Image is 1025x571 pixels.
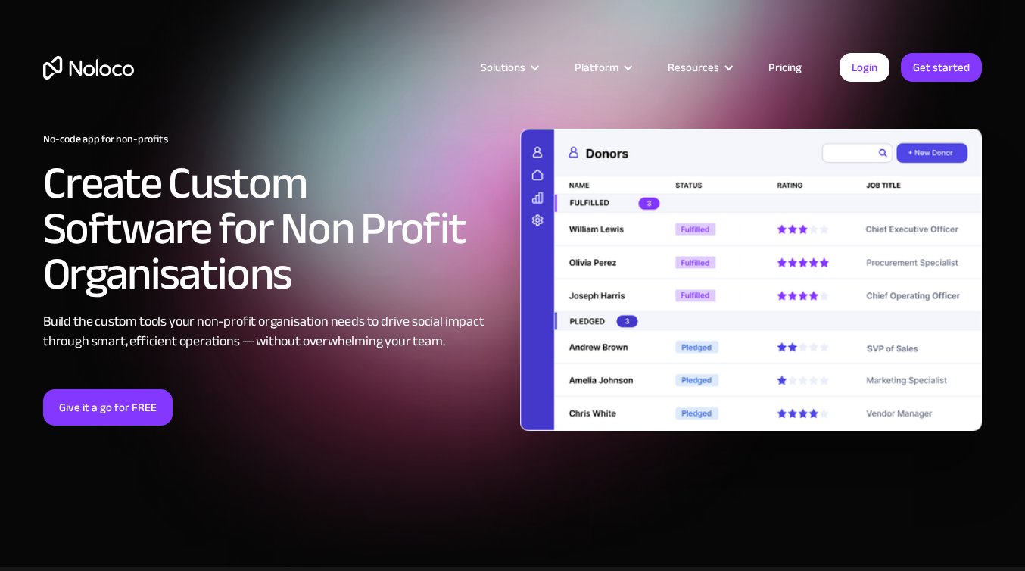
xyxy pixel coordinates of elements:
div: Resources [668,58,719,77]
h2: Create Custom Software for Non Profit Organisations [43,161,505,297]
a: home [43,56,134,80]
a: Give it a go for FREE [43,389,173,426]
div: Build the custom tools your non-profit organisation needs to drive social impact through smart, e... [43,312,505,351]
div: Solutions [481,58,525,77]
a: Get started [901,53,982,82]
div: Platform [575,58,618,77]
div: Platform [556,58,649,77]
a: Login [840,53,889,82]
div: Solutions [462,58,556,77]
a: Pricing [749,58,821,77]
div: Resources [649,58,749,77]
